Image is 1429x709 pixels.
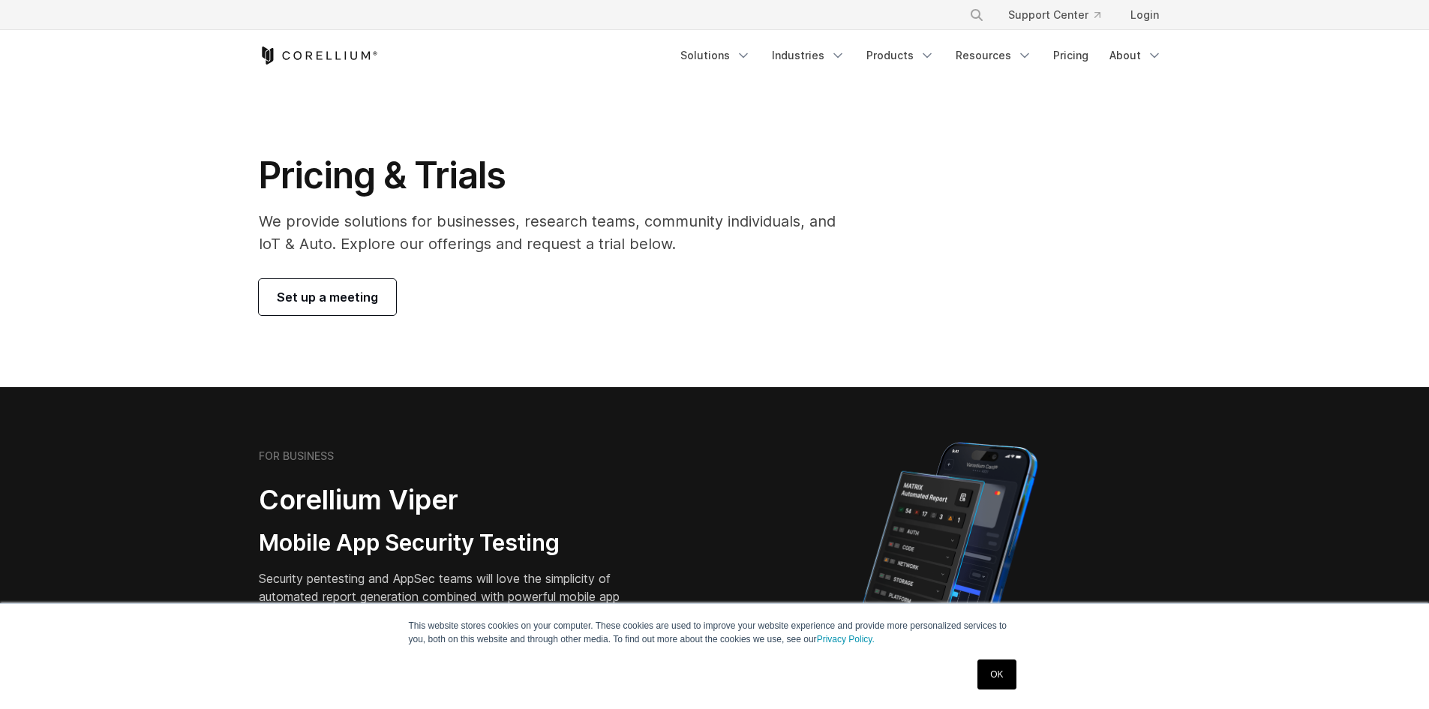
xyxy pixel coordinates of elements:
a: Support Center [996,2,1112,29]
a: Industries [763,42,854,69]
div: Navigation Menu [671,42,1171,69]
a: Set up a meeting [259,279,396,315]
h3: Mobile App Security Testing [259,529,643,557]
a: Products [857,42,944,69]
p: Security pentesting and AppSec teams will love the simplicity of automated report generation comb... [259,569,643,623]
p: We provide solutions for businesses, research teams, community individuals, and IoT & Auto. Explo... [259,210,857,255]
span: Set up a meeting [277,288,378,306]
a: About [1100,42,1171,69]
a: Solutions [671,42,760,69]
div: Navigation Menu [951,2,1171,29]
h6: FOR BUSINESS [259,449,334,463]
p: This website stores cookies on your computer. These cookies are used to improve your website expe... [409,619,1021,646]
h2: Corellium Viper [259,483,643,517]
a: OK [977,659,1016,689]
img: Corellium MATRIX automated report on iPhone showing app vulnerability test results across securit... [837,435,1063,698]
h1: Pricing & Trials [259,153,857,198]
a: Login [1118,2,1171,29]
a: Corellium Home [259,47,378,65]
a: Resources [947,42,1041,69]
a: Pricing [1044,42,1097,69]
button: Search [963,2,990,29]
a: Privacy Policy. [817,634,875,644]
